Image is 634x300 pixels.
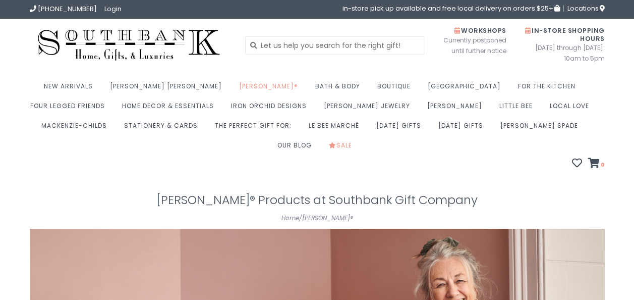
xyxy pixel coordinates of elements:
[499,99,538,119] a: Little Bee
[315,79,365,99] a: Bath & Body
[110,79,227,99] a: [PERSON_NAME] [PERSON_NAME]
[122,99,219,119] a: Home Decor & Essentials
[500,119,583,138] a: [PERSON_NAME] Spade
[30,213,605,224] div: /
[329,138,357,158] a: Sale
[563,5,605,12] a: Locations
[431,35,506,56] span: Currently postponed until further notice
[30,26,228,64] img: Southbank Gift Company -- Home, Gifts, and Luxuries
[324,99,415,119] a: [PERSON_NAME] Jewelry
[231,99,312,119] a: Iron Orchid Designs
[518,79,581,99] a: For the Kitchen
[522,42,605,64] span: [DATE] through [DATE]: 10am to 5pm
[277,138,317,158] a: Our Blog
[30,193,605,207] h1: [PERSON_NAME]® Products at Southbank Gift Company
[428,79,506,99] a: [GEOGRAPHIC_DATA]
[239,79,303,99] a: [PERSON_NAME]®
[438,119,488,138] a: [DATE] Gifts
[427,99,487,119] a: [PERSON_NAME]
[30,99,110,119] a: Four Legged Friends
[525,26,605,43] span: In-Store Shopping Hours
[281,214,299,222] a: Home
[30,4,97,14] a: [PHONE_NUMBER]
[215,119,297,138] a: The perfect gift for:
[44,79,98,99] a: New Arrivals
[342,5,560,12] span: in-store pick up available and free local delivery on orders $25+
[38,4,97,14] span: [PHONE_NUMBER]
[302,214,353,222] a: [PERSON_NAME]®
[567,4,605,13] span: Locations
[588,159,605,169] a: 0
[104,4,122,14] a: Login
[600,161,605,169] span: 0
[376,119,426,138] a: [DATE] Gifts
[245,36,424,55] input: Let us help you search for the right gift!
[454,26,506,35] span: Workshops
[41,119,112,138] a: MacKenzie-Childs
[550,99,594,119] a: Local Love
[309,119,364,138] a: Le Bee Marché
[124,119,203,138] a: Stationery & Cards
[377,79,416,99] a: Boutique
